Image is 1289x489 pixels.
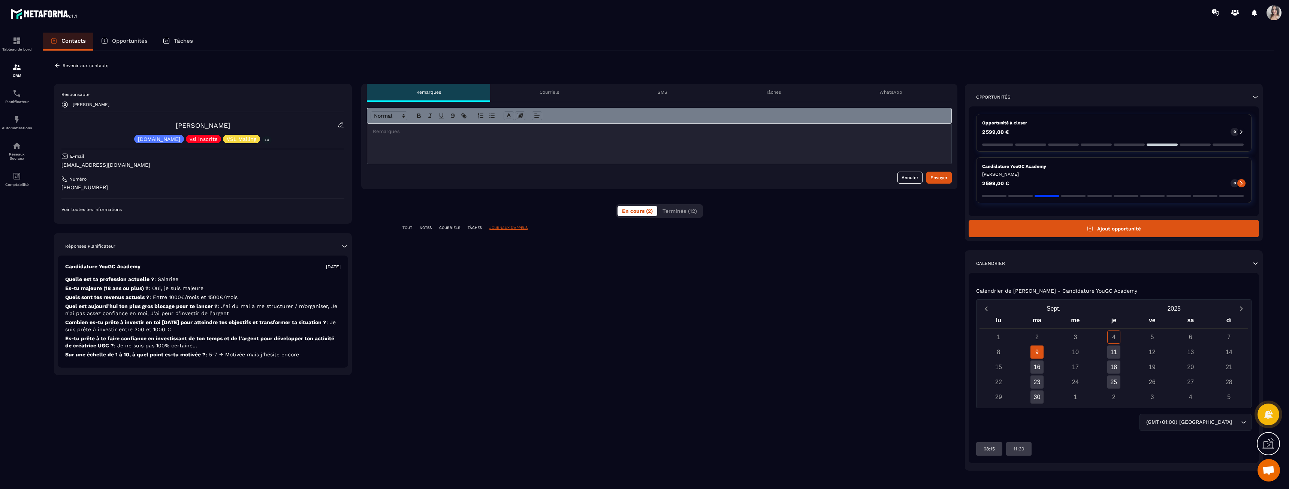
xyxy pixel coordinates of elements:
div: 5 [1222,390,1235,404]
p: Candidature YouGC Academy [982,163,1246,169]
p: CRM [2,73,32,78]
p: TOUT [402,225,412,230]
div: 14 [1222,345,1235,359]
p: Courriels [540,89,559,95]
a: automationsautomationsAutomatisations [2,109,32,136]
div: Calendar days [979,330,1248,404]
p: [DATE] [326,264,341,270]
p: JOURNAUX D'APPELS [489,225,528,230]
a: Contacts [43,33,93,51]
p: Es-tu prête à te faire confiance en investissant de ton temps et de l'argent pour développer ton ... [65,335,341,349]
div: 6 [1184,330,1197,344]
div: 1 [1069,390,1082,404]
p: Quels sont tes revenus actuels ? [65,294,341,301]
img: accountant [12,172,21,181]
a: schedulerschedulerPlanificateur [2,83,32,109]
p: [PHONE_NUMBER] [61,184,344,191]
div: 29 [992,390,1005,404]
div: 23 [1030,375,1044,389]
button: Terminés (12) [658,206,701,216]
a: formationformationCRM [2,57,32,83]
p: Réponses Planificateur [65,243,115,249]
p: 0 [1234,129,1236,135]
div: ve [1133,315,1171,328]
p: Calendrier de [PERSON_NAME] - Candidature YouGC Academy [976,288,1137,294]
div: Search for option [1139,414,1252,431]
p: 2 599,00 € [982,181,1009,186]
div: Envoyer [930,174,948,181]
p: Automatisations [2,126,32,130]
button: En cours (2) [618,206,657,216]
div: 24 [1069,375,1082,389]
div: 22 [992,375,1005,389]
p: 08:15 [984,446,995,452]
p: [EMAIL_ADDRESS][DOMAIN_NAME] [61,162,344,169]
p: Contacts [61,37,86,44]
div: 25 [1107,375,1120,389]
div: 3 [1069,330,1082,344]
div: 19 [1145,360,1159,374]
p: Remarques [416,89,441,95]
div: 27 [1184,375,1197,389]
a: social-networksocial-networkRéseaux Sociaux [2,136,32,166]
div: di [1210,315,1248,328]
a: Ouvrir le chat [1258,459,1280,482]
div: sa [1171,315,1210,328]
div: 21 [1222,360,1235,374]
div: 16 [1030,360,1044,374]
div: 2 [1030,330,1044,344]
p: Quel est aujourd’hui ton plus gros blocage pour te lancer ? [65,303,341,317]
span: : 5-7 → Motivée mais j’hésite encore [206,351,299,357]
div: 17 [1069,360,1082,374]
div: 1 [992,330,1005,344]
p: NOTES [420,225,432,230]
p: Numéro [69,176,87,182]
img: formation [12,36,21,45]
div: me [1056,315,1095,328]
input: Search for option [1234,418,1239,426]
p: Candidature YouGC Academy [65,263,141,270]
p: Tâches [174,37,193,44]
p: Opportunités [112,37,148,44]
span: (GMT+01:00) [GEOGRAPHIC_DATA] [1144,418,1234,426]
p: Combien es-tu prête à investir en toi [DATE] pour atteindre tes objectifs et transformer ta situa... [65,319,341,333]
div: 4 [1184,390,1197,404]
div: 8 [992,345,1005,359]
div: ma [1018,315,1056,328]
p: 0 [1234,181,1236,186]
img: formation [12,63,21,72]
p: COURRIELS [439,225,460,230]
div: 20 [1184,360,1197,374]
p: E-mail [70,153,84,159]
div: lu [979,315,1018,328]
p: +4 [262,136,272,144]
p: 2 599,00 € [982,129,1009,135]
img: logo [10,7,78,20]
div: 26 [1145,375,1159,389]
a: Tâches [155,33,200,51]
p: Tableau de bord [2,47,32,51]
p: Es-tu majeure (18 ans ou plus) ? [65,285,341,292]
span: : Oui, je suis majeure [149,285,203,291]
a: Opportunités [93,33,155,51]
p: Tâches [766,89,781,95]
p: Comptabilité [2,182,32,187]
img: automations [12,115,21,124]
p: TÂCHES [468,225,482,230]
div: 18 [1107,360,1120,374]
div: 4 [1107,330,1120,344]
p: SMS [658,89,667,95]
div: 7 [1222,330,1235,344]
img: scheduler [12,89,21,98]
p: [PERSON_NAME] [982,171,1246,177]
div: 5 [1145,330,1159,344]
button: Open months overlay [993,302,1114,315]
div: Calendar wrapper [979,315,1248,404]
div: 13 [1184,345,1197,359]
a: [PERSON_NAME] [176,121,230,129]
p: Réseaux Sociaux [2,152,32,160]
button: Annuler [897,172,923,184]
div: 10 [1069,345,1082,359]
p: [DOMAIN_NAME] [138,136,180,142]
span: Terminés (12) [662,208,697,214]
